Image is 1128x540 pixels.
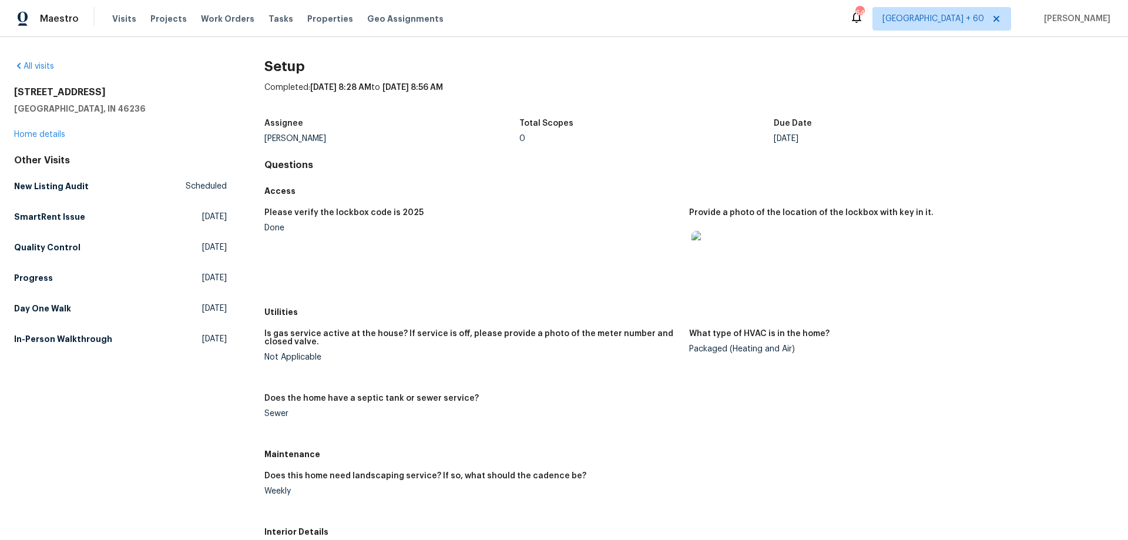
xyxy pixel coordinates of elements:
a: Home details [14,130,65,139]
span: Visits [112,13,136,25]
h5: What type of HVAC is in the home? [689,330,830,338]
h5: Does this home need landscaping service? If so, what should the cadence be? [264,472,586,480]
span: Properties [307,13,353,25]
a: Quality Control[DATE] [14,237,227,258]
h5: Does the home have a septic tank or sewer service? [264,394,479,403]
a: All visits [14,62,54,71]
a: In-Person Walkthrough[DATE] [14,328,227,350]
a: New Listing AuditScheduled [14,176,227,197]
h5: In-Person Walkthrough [14,333,112,345]
span: [DATE] [202,333,227,345]
h5: Due Date [774,119,812,128]
span: Work Orders [201,13,254,25]
h5: Interior Details [264,526,1114,538]
h5: Total Scopes [519,119,573,128]
a: Day One Walk[DATE] [14,298,227,319]
span: [PERSON_NAME] [1039,13,1110,25]
h5: Is gas service active at the house? If service is off, please provide a photo of the meter number... [264,330,680,346]
span: [DATE] [202,242,227,253]
div: [DATE] [774,135,1029,143]
div: Done [264,224,680,232]
div: Sewer [264,410,680,418]
div: Packaged (Heating and Air) [689,345,1104,353]
span: [DATE] [202,272,227,284]
div: Not Applicable [264,353,680,361]
h5: Access [264,185,1114,197]
div: [PERSON_NAME] [264,135,519,143]
div: 644 [855,7,864,19]
h5: SmartRent Issue [14,211,85,223]
h5: Day One Walk [14,303,71,314]
a: SmartRent Issue[DATE] [14,206,227,227]
h5: Please verify the lockbox code is 2025 [264,209,424,217]
a: Progress[DATE] [14,267,227,289]
span: [DATE] [202,303,227,314]
div: Completed: to [264,82,1114,112]
span: Maestro [40,13,79,25]
span: Tasks [268,15,293,23]
h2: Setup [264,61,1114,72]
span: [DATE] 8:28 AM [310,83,371,92]
h5: Quality Control [14,242,80,253]
span: Scheduled [186,180,227,192]
span: [GEOGRAPHIC_DATA] + 60 [882,13,984,25]
h2: [STREET_ADDRESS] [14,86,227,98]
div: 0 [519,135,774,143]
h5: Maintenance [264,448,1114,460]
span: Geo Assignments [367,13,444,25]
span: Projects [150,13,187,25]
span: [DATE] [202,211,227,223]
h5: [GEOGRAPHIC_DATA], IN 46236 [14,103,227,115]
h4: Questions [264,159,1114,171]
div: Other Visits [14,155,227,166]
span: [DATE] 8:56 AM [382,83,443,92]
h5: Assignee [264,119,303,128]
h5: Utilities [264,306,1114,318]
h5: Provide a photo of the location of the lockbox with key in it. [689,209,934,217]
h5: Progress [14,272,53,284]
div: Weekly [264,487,680,495]
h5: New Listing Audit [14,180,89,192]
